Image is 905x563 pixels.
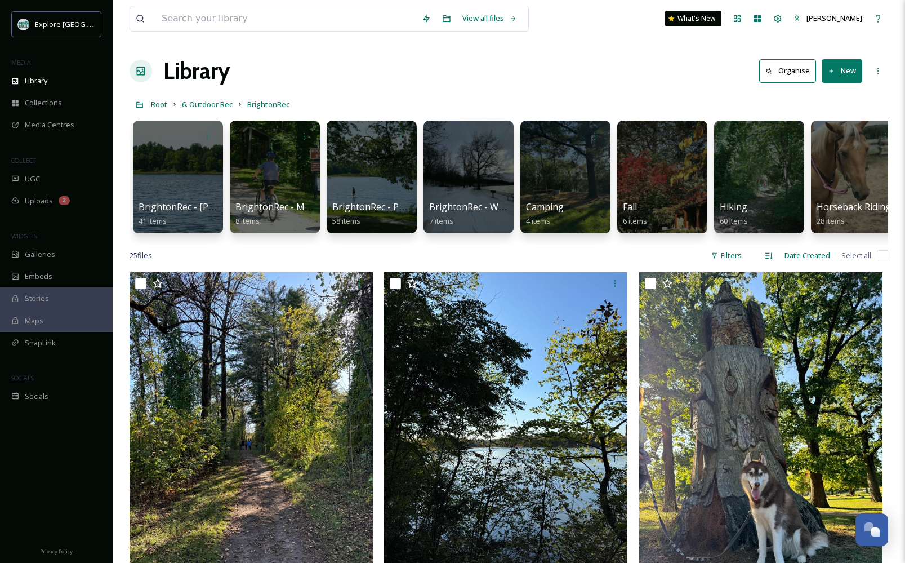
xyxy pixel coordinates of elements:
a: Horseback Riding28 items [817,202,891,226]
img: 67e7af72-b6c8-455a-acf8-98e6fe1b68aa.avif [18,19,29,30]
button: New [822,59,862,82]
a: Library [163,54,230,88]
span: Stories [25,293,49,304]
span: Privacy Policy [40,548,73,555]
span: 7 items [429,216,453,226]
a: Hiking60 items [720,202,748,226]
span: Hiking [720,201,747,213]
span: 25 file s [130,250,152,261]
span: 41 items [139,216,167,226]
a: Fall6 items [623,202,647,226]
span: BrightonRec [247,99,289,109]
span: Fall [623,201,637,213]
span: Explore [GEOGRAPHIC_DATA][PERSON_NAME] [35,19,190,29]
a: Camping4 items [526,202,564,226]
span: WIDGETS [11,232,37,240]
a: Privacy Policy [40,544,73,557]
a: What's New [665,11,721,26]
span: 6. Outdoor Rec [182,99,233,109]
span: Embeds [25,271,52,282]
span: COLLECT [11,156,35,165]
a: BrightonRec - [PERSON_NAME][GEOGRAPHIC_DATA]41 items [139,202,362,226]
button: Organise [759,59,816,82]
span: Socials [25,391,48,402]
a: BrightonRec - Paddling58 items [332,202,430,226]
div: 2 [59,196,70,205]
input: Search your library [156,6,416,31]
span: BrightonRec - Mountain Biking [235,201,367,213]
span: 8 items [235,216,260,226]
span: 4 items [526,216,550,226]
a: View all files [457,7,523,29]
span: 58 items [332,216,360,226]
span: BrightonRec - Paddling [332,201,430,213]
span: SnapLink [25,338,56,348]
button: Open Chat [855,513,888,546]
a: BrightonRec [247,97,289,111]
span: Root [151,99,167,109]
span: BrightonRec - Winter [429,201,519,213]
a: Root [151,97,167,111]
span: UGC [25,174,40,184]
div: Filters [705,245,747,267]
span: Media Centres [25,119,74,130]
a: 6. Outdoor Rec [182,97,233,111]
span: SOCIALS [11,374,34,382]
span: 28 items [817,216,845,226]
span: BrightonRec - [PERSON_NAME][GEOGRAPHIC_DATA] [139,201,362,213]
span: MEDIA [11,58,31,67]
span: Horseback Riding [817,201,891,213]
a: [PERSON_NAME] [788,7,868,29]
span: Collections [25,97,62,108]
span: [PERSON_NAME] [806,13,862,23]
span: Camping [526,201,564,213]
span: Galleries [25,249,55,260]
span: Library [25,76,47,86]
span: 6 items [623,216,647,226]
span: Uploads [25,196,53,206]
div: Date Created [779,245,836,267]
a: BrightonRec - Mountain Biking8 items [235,202,367,226]
a: BrightonRec - Winter7 items [429,202,519,226]
span: Maps [25,316,43,326]
span: 60 items [720,216,748,226]
span: Select all [841,250,871,261]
